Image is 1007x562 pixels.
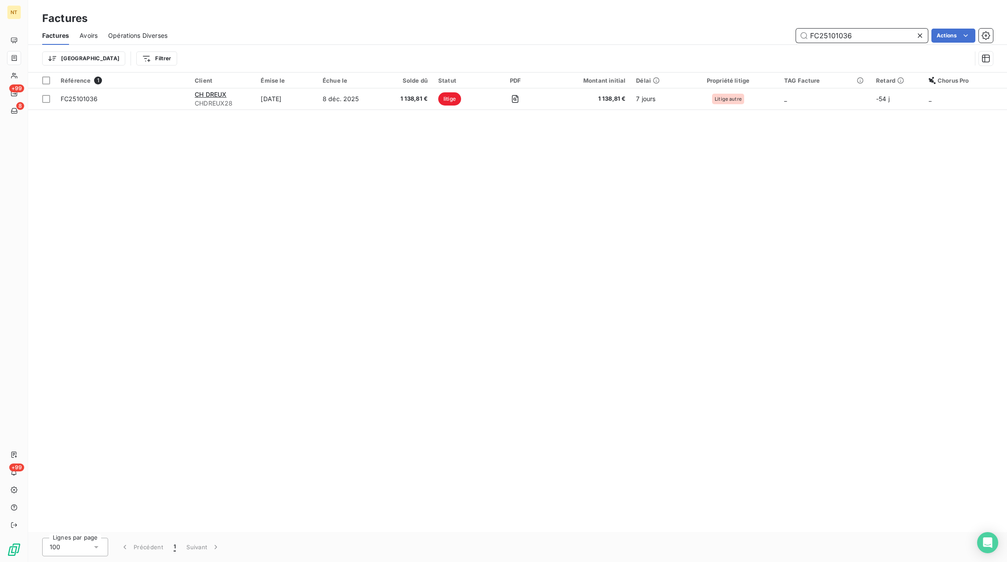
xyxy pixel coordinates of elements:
span: +99 [9,463,24,471]
span: Factures [42,31,69,40]
div: Statut [438,77,481,84]
span: 1 [174,543,176,551]
div: PDF [491,77,539,84]
input: Rechercher [796,29,928,43]
span: 1 138,81 € [550,95,625,103]
div: Montant initial [550,77,625,84]
span: 8 [16,102,24,110]
span: +99 [9,84,24,92]
button: Filtrer [136,51,177,66]
div: TAG Facture [784,77,865,84]
img: Logo LeanPay [7,543,21,557]
span: _ [784,95,787,102]
span: litige [438,92,461,106]
span: -54 j [876,95,890,102]
span: Opérations Diverses [108,31,167,40]
div: Open Intercom Messenger [977,532,998,553]
span: Litige autre [715,96,742,102]
span: CHDREUX28 [195,99,250,108]
span: 1 [94,77,102,84]
div: Propriété litige [683,77,774,84]
span: 1 138,81 € [386,95,428,103]
button: [GEOGRAPHIC_DATA] [42,51,125,66]
div: Retard [876,77,918,84]
span: Avoirs [80,31,98,40]
span: 100 [50,543,60,551]
button: Précédent [115,538,168,556]
div: Solde dû [386,77,428,84]
span: _ [929,95,931,102]
td: [DATE] [255,88,317,109]
span: FC25101036 [61,95,98,102]
td: 8 déc. 2025 [317,88,381,109]
div: Émise le [261,77,312,84]
div: Délai [636,77,672,84]
div: Échue le [323,77,376,84]
span: Référence [61,77,91,84]
div: Chorus Pro [929,77,1002,84]
div: Client [195,77,250,84]
button: Suivant [181,538,225,556]
span: CH DREUX [195,91,226,98]
td: 7 jours [631,88,677,109]
div: NT [7,5,21,19]
button: 1 [168,538,181,556]
button: Actions [931,29,975,43]
h3: Factures [42,11,87,26]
